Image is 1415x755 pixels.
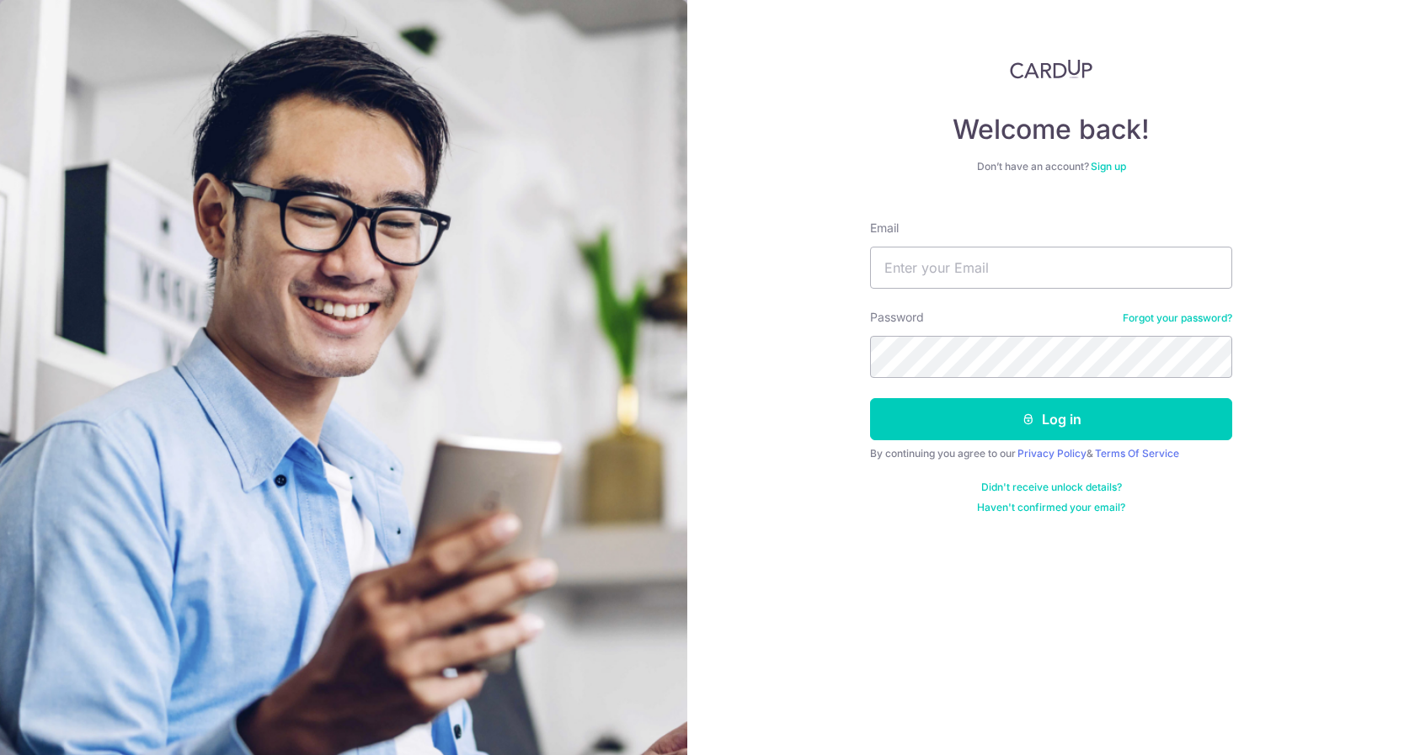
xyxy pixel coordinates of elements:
img: CardUp Logo [1010,59,1092,79]
div: By continuing you agree to our & [870,447,1232,460]
button: Log in [870,398,1232,440]
div: Don’t have an account? [870,160,1232,173]
input: Enter your Email [870,247,1232,289]
a: Forgot your password? [1123,311,1232,325]
a: Sign up [1091,160,1126,173]
a: Didn't receive unlock details? [981,481,1122,494]
label: Email [870,220,899,237]
a: Haven't confirmed your email? [977,501,1125,514]
a: Terms Of Service [1095,447,1179,460]
a: Privacy Policy [1017,447,1087,460]
label: Password [870,309,924,326]
h4: Welcome back! [870,113,1232,146]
